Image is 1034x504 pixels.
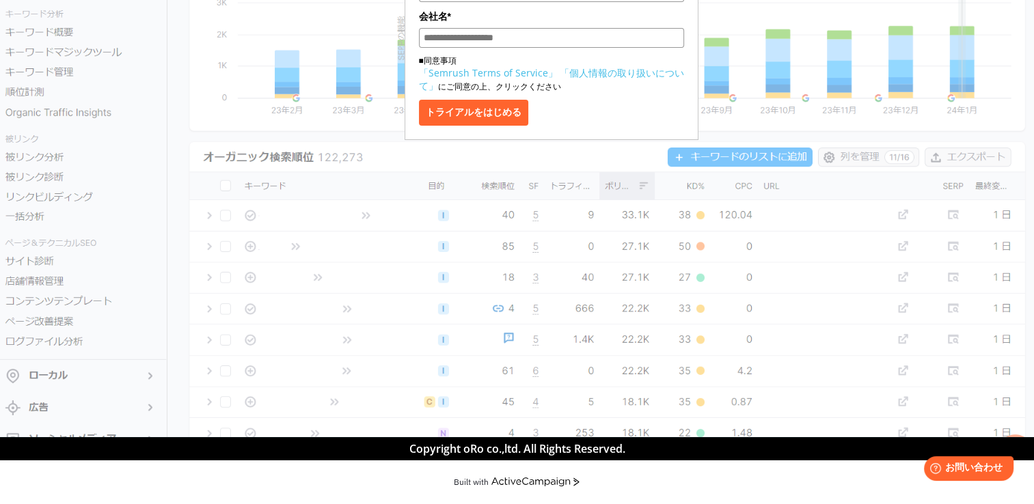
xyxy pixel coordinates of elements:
[454,477,489,487] div: Built with
[912,451,1019,489] iframe: Help widget launcher
[419,55,684,93] p: ■同意事項 にご同意の上、クリックください
[419,66,558,79] a: 「Semrush Terms of Service」
[419,100,528,126] button: トライアルをはじめる
[419,66,684,92] a: 「個人情報の取り扱いについて」
[409,441,625,456] span: Copyright oRo co.,ltd. All Rights Reserved.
